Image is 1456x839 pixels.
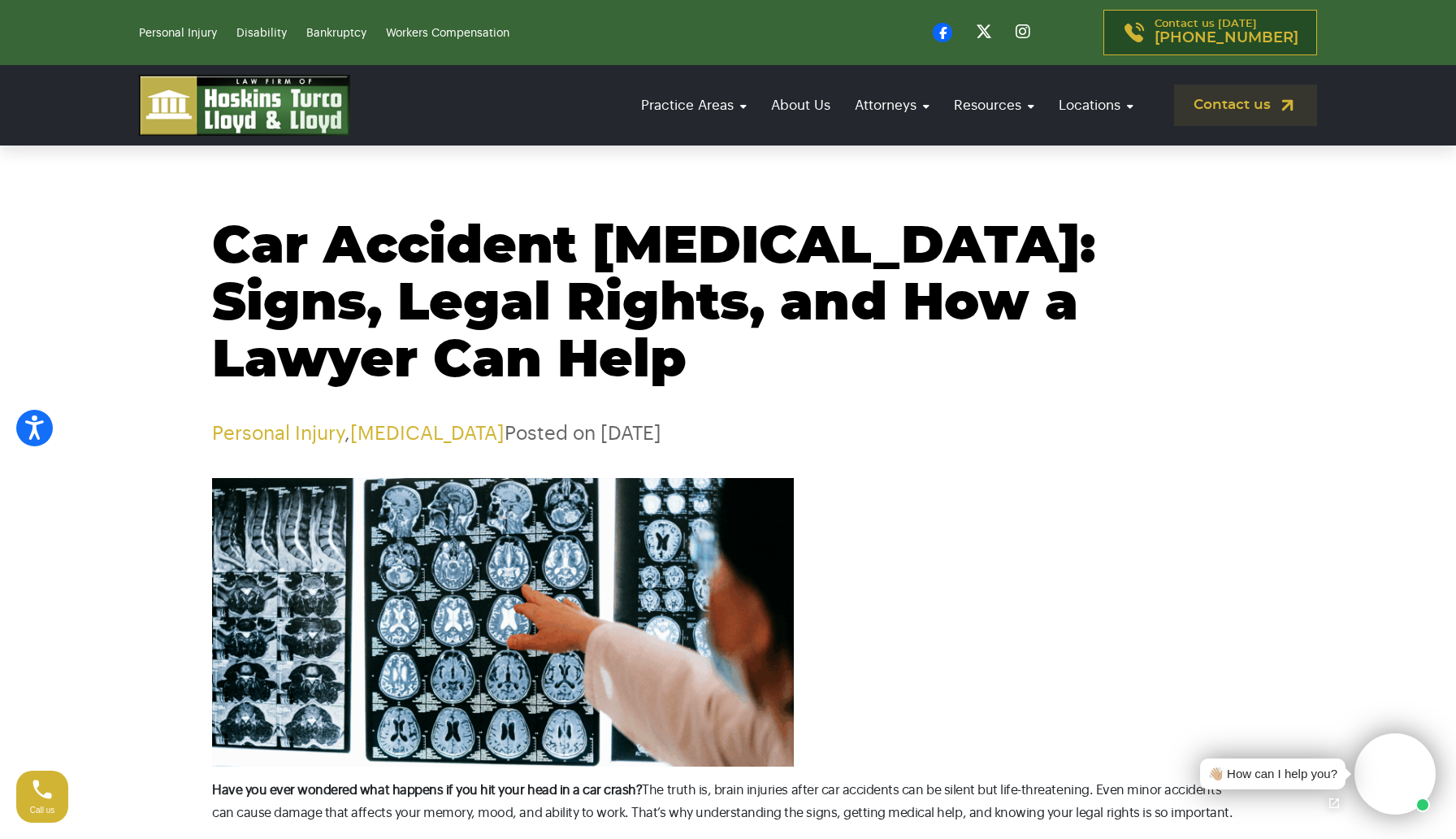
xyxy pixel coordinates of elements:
[212,779,1244,824] p: The truth is, brain injuries after car accidents can be silent but life-threatening. Even minor a...
[386,28,509,39] a: Workers Compensation
[139,75,350,136] img: logo
[1208,765,1337,784] div: 👋🏼 How can I help you?
[847,82,938,128] a: Attorneys
[350,424,505,443] a: [MEDICAL_DATA]
[30,806,55,815] span: Call us
[1317,786,1351,820] a: Open chat
[1155,30,1298,46] span: [PHONE_NUMBER]
[212,422,1244,446] p: , Posted on [DATE]
[212,784,642,797] strong: Have you ever wondered what happens if you hit your head in a car crash?
[212,219,1244,389] h1: Car Accident [MEDICAL_DATA]: Signs, Legal Rights, and How a Lawyer Can Help
[236,28,287,39] a: Disability
[1155,19,1298,46] p: Contact us [DATE]
[306,28,366,39] a: Bankruptcy
[1103,10,1317,55] a: Contact us [DATE][PHONE_NUMBER]
[139,28,217,39] a: Personal Injury
[212,424,344,443] a: Personal Injury
[763,82,838,128] a: About Us
[1174,85,1317,126] a: Contact us
[946,82,1042,128] a: Resources
[1051,82,1142,128] a: Locations
[633,82,755,128] a: Practice Areas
